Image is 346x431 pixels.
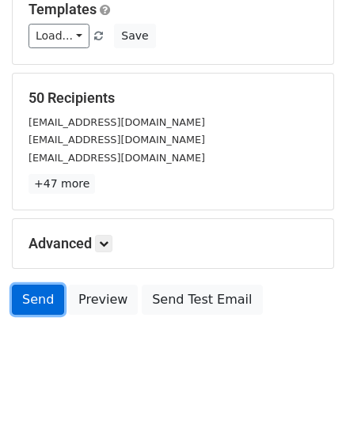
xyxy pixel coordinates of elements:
a: +47 more [29,174,95,194]
small: [EMAIL_ADDRESS][DOMAIN_NAME] [29,134,205,146]
a: Load... [29,24,89,48]
iframe: Chat Widget [267,355,346,431]
a: Preview [68,285,138,315]
a: Send Test Email [142,285,262,315]
a: Send [12,285,64,315]
a: Templates [29,1,97,17]
h5: 50 Recipients [29,89,317,107]
button: Save [114,24,155,48]
small: [EMAIL_ADDRESS][DOMAIN_NAME] [29,116,205,128]
h5: Advanced [29,235,317,252]
small: [EMAIL_ADDRESS][DOMAIN_NAME] [29,152,205,164]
